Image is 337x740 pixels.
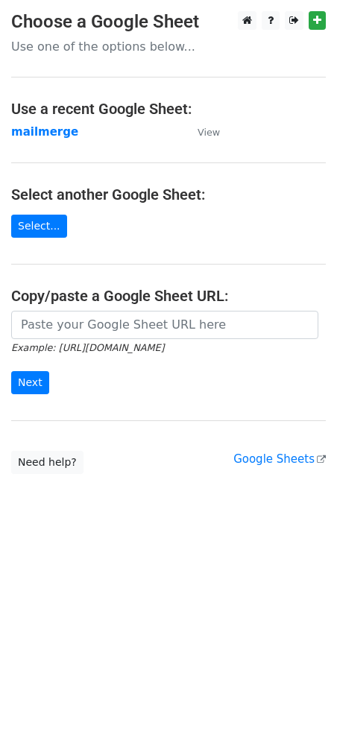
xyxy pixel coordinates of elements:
h4: Select another Google Sheet: [11,186,326,203]
p: Use one of the options below... [11,39,326,54]
a: Google Sheets [233,452,326,466]
h3: Choose a Google Sheet [11,11,326,33]
a: Select... [11,215,67,238]
small: Example: [URL][DOMAIN_NAME] [11,342,164,353]
small: View [198,127,220,138]
a: mailmerge [11,125,78,139]
input: Paste your Google Sheet URL here [11,311,318,339]
h4: Use a recent Google Sheet: [11,100,326,118]
a: View [183,125,220,139]
input: Next [11,371,49,394]
h4: Copy/paste a Google Sheet URL: [11,287,326,305]
a: Need help? [11,451,84,474]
